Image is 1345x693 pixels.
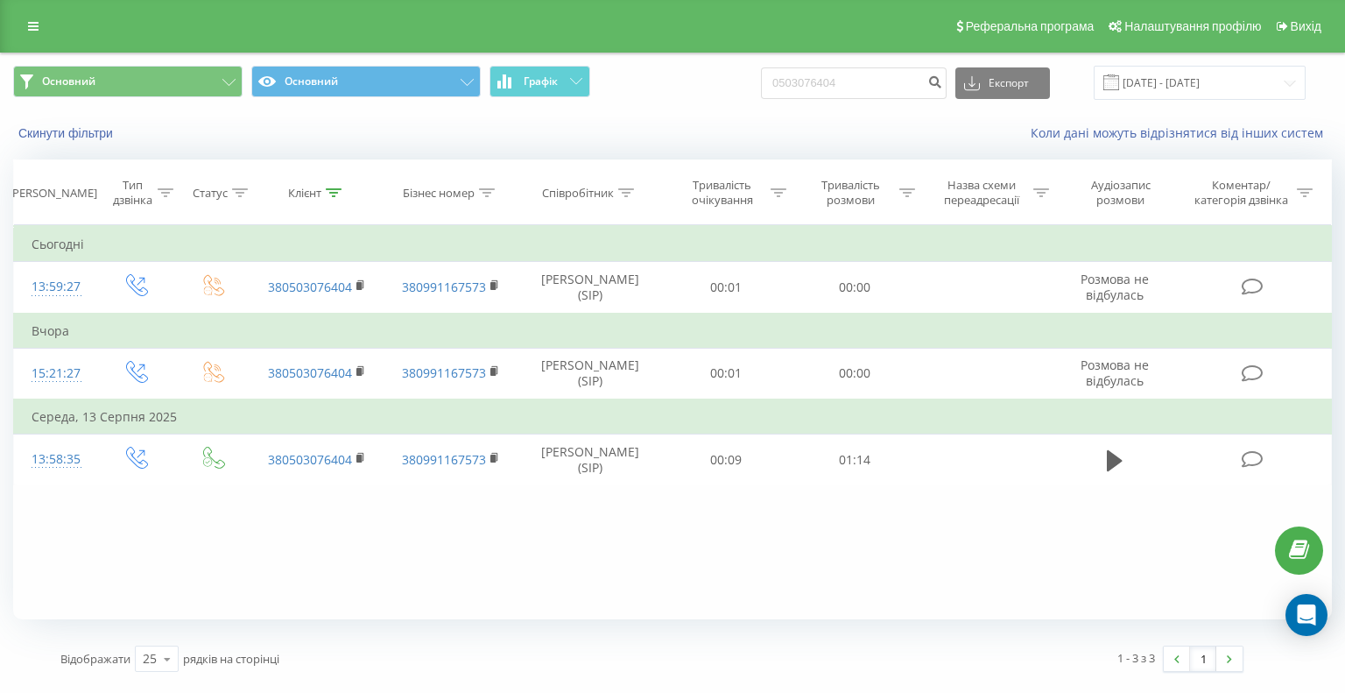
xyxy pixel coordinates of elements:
[1031,124,1332,141] a: Коли дані можуть відрізнятися вiд інших систем
[1285,594,1327,636] div: Open Intercom Messenger
[761,67,947,99] input: Пошук за номером
[542,186,614,201] div: Співробітник
[14,227,1332,262] td: Сьогодні
[193,186,228,201] div: Статус
[1124,19,1261,33] span: Налаштування профілю
[60,651,130,667] span: Відображати
[143,650,157,668] div: 25
[32,442,79,477] div: 13:58:35
[402,364,486,381] a: 380991167573
[9,186,97,201] div: [PERSON_NAME]
[14,314,1332,349] td: Вчора
[13,125,122,141] button: Скинути фільтри
[402,451,486,468] a: 380991167573
[1190,647,1216,671] a: 1
[268,451,352,468] a: 380503076404
[251,66,481,97] button: Основний
[268,279,352,295] a: 380503076404
[662,348,791,400] td: 00:01
[791,262,919,314] td: 00:00
[662,435,791,485] td: 00:09
[518,262,662,314] td: [PERSON_NAME] (SIP)
[1081,271,1149,303] span: Розмова не відбулась
[955,67,1050,99] button: Експорт
[678,178,766,208] div: Тривалість очікування
[524,75,558,88] span: Графік
[806,178,895,208] div: Тривалість розмови
[14,400,1332,435] td: Середа, 13 Серпня 2025
[288,186,321,201] div: Клієнт
[111,178,153,208] div: Тип дзвінка
[1069,178,1172,208] div: Аудіозапис розмови
[32,270,79,304] div: 13:59:27
[1291,19,1321,33] span: Вихід
[966,19,1095,33] span: Реферальна програма
[518,435,662,485] td: [PERSON_NAME] (SIP)
[268,364,352,381] a: 380503076404
[1081,357,1149,389] span: Розмова не відбулась
[183,651,279,667] span: рядків на сторінці
[791,348,919,400] td: 00:00
[935,178,1029,208] div: Назва схеми переадресації
[662,262,791,314] td: 00:01
[32,357,79,391] div: 15:21:27
[13,66,243,97] button: Основний
[489,66,590,97] button: Графік
[791,435,919,485] td: 01:14
[1117,649,1155,667] div: 1 - 3 з 3
[1190,178,1292,208] div: Коментар/категорія дзвінка
[42,74,95,88] span: Основний
[518,348,662,400] td: [PERSON_NAME] (SIP)
[402,279,486,295] a: 380991167573
[403,186,475,201] div: Бізнес номер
